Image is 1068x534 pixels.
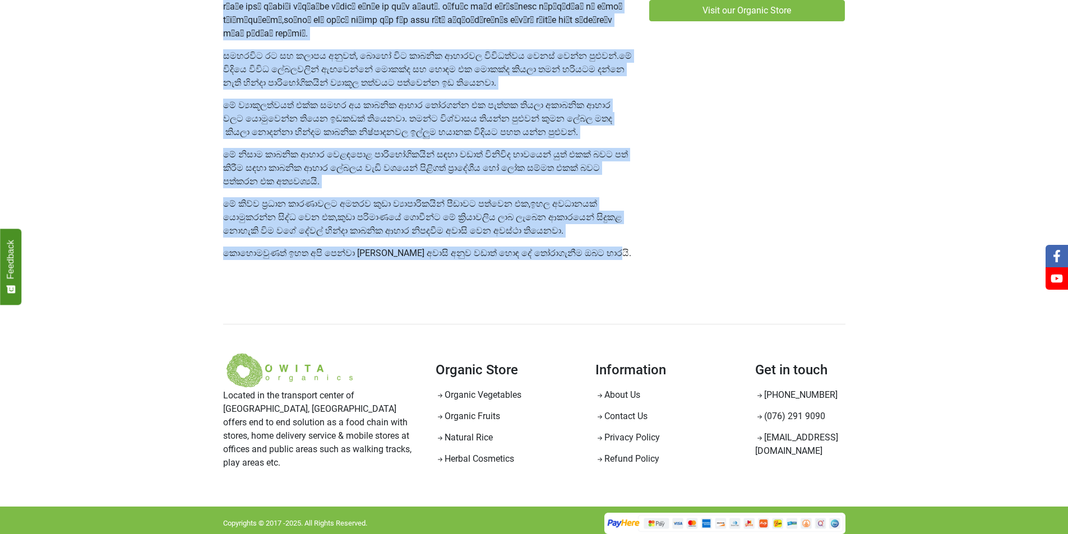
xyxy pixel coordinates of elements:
a: Refund Policy [595,453,659,464]
a: About Us [595,389,640,400]
a: [PHONE_NUMBER] [755,389,838,400]
h4: Organic Store [436,361,579,379]
p: Located in the transport center of [GEOGRAPHIC_DATA], [GEOGRAPHIC_DATA] offers end to end solutio... [223,389,419,470]
p: මේ නිසාම කාබනික ආහාර වෙළඳපොළ පාරිභෝගිකයින් සඳහා වඩාත් විනිවිද භාවයෙන් යුත් එකක් බවට පත් කිරීම සඳහ... [223,148,632,188]
p: කොහොමවුණත් ඉහත අපි පෙන්වා [PERSON_NAME] අවාසි අනුව වඩාත් හොඳ දේ තෝරාගැනීම ඔබට භාරයි. [223,247,632,260]
a: Privacy Policy [595,432,660,443]
h4: Information [595,361,738,379]
a: Organic Vegetables [436,389,521,400]
p: Copyrights © 2017 - 2025 . All Rights Reserved. [223,518,367,529]
h4: Get in touch [755,361,845,379]
a: Organic Fruits [436,411,500,421]
p: මේ කිව්ව ප්‍රධාන කාරණාවලට අමතරව කුඩා ව්‍යාපාරිකයින් පීඩාවට පත්වෙන එක,ඉහල අවධානයක් යොමුකරන්න සිද්ධ... [223,197,632,238]
a: (076) 291 9090 [755,411,825,421]
a: Contact Us [595,411,648,421]
img: Welcome to Owita [223,352,358,389]
p: සමහරවිට රට සහ කලාපය අනුවත්, බොහෝ විට කාබනික ආහාරවල විවිධත්වය වෙනස් වෙන්න පුළුවන්.මේ විදියෙ විවිධ ... [223,49,632,90]
a: Herbal Cosmetics [436,453,514,464]
p: මේ ව්‍යාකූලත්වයත් එක්ක සමහර අය කාබනික ආහාර තෝරගන්න එක පැත්තක තියලා අකාබනික ආහාර වලට යොමුවෙන්න තිය... [223,99,632,139]
img: Powered by PayHere Online Payment Gateway [604,513,845,534]
span: Feedback [6,240,16,279]
a: Natural Rice [436,432,493,443]
a: [EMAIL_ADDRESS][DOMAIN_NAME] [755,432,838,456]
